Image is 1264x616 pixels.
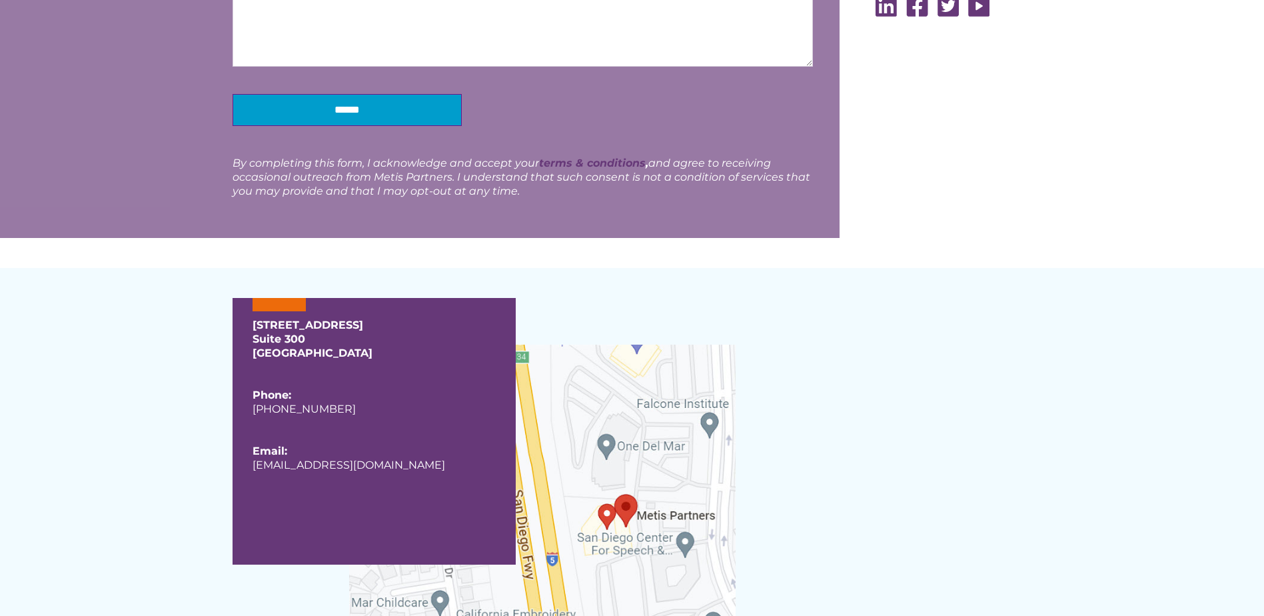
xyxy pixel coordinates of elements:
[253,389,291,401] b: Phone:
[233,157,810,197] em: By completing this form, I acknowledge and accept your and agree to receiving occasional outreach...
[539,157,646,169] a: terms & conditions
[253,403,356,415] a: [PHONE_NUMBER]
[539,157,648,169] strong: ,
[253,319,363,331] strong: [STREET_ADDRESS]
[253,445,287,457] b: Email:
[253,459,445,471] a: [EMAIL_ADDRESS][DOMAIN_NAME]
[253,333,305,345] strong: Suite 300
[253,347,372,359] strong: [GEOGRAPHIC_DATA]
